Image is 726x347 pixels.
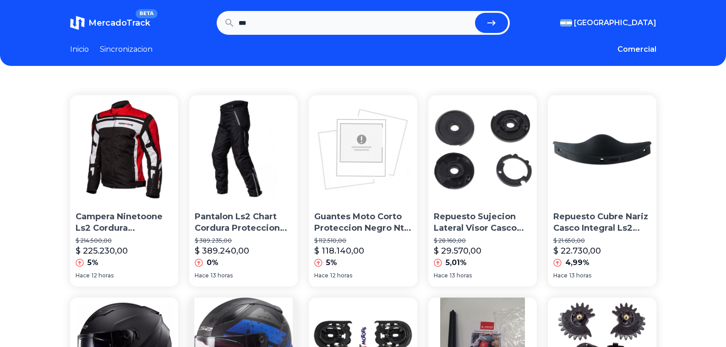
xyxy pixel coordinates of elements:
[434,244,481,257] p: $ 29.570,00
[565,257,590,268] p: 4,99%
[314,211,412,234] p: Guantes Moto Corto Proteccion Negro Nto Armour By Ls2 Cycles
[326,257,337,268] p: 5%
[569,272,591,279] span: 13 horas
[76,211,173,234] p: Campera Ninetoone Ls2 Cordura Protecciones Abrigo Ventilada
[136,9,157,18] span: BETA
[553,244,601,257] p: $ 22.730,00
[195,244,249,257] p: $ 389.240,00
[553,211,651,234] p: Repuesto Cubre Nariz Casco Integral Ls2 320
[330,272,352,279] span: 12 horas
[211,272,233,279] span: 13 horas
[88,18,150,28] span: MercadoTrack
[70,16,150,30] a: MercadoTrackBETA
[195,272,209,279] span: Hace
[309,95,417,204] img: Guantes Moto Corto Proteccion Negro Nto Armour By Ls2 Cycles
[434,211,531,234] p: Repuesto Sujecion Lateral Visor Casco Abierto Ls2 597 Cabrio
[76,244,128,257] p: $ 225.230,00
[70,16,85,30] img: MercadoTrack
[434,237,531,244] p: $ 28.160,00
[560,17,656,28] button: [GEOGRAPHIC_DATA]
[207,257,218,268] p: 0%
[560,19,572,27] img: Argentina
[76,237,173,244] p: $ 214.500,00
[428,95,537,287] a: Repuesto Sujecion Lateral Visor Casco Abierto Ls2 597 CabrioRepuesto Sujecion Lateral Visor Casco...
[428,95,537,204] img: Repuesto Sujecion Lateral Visor Casco Abierto Ls2 597 Cabrio
[553,237,651,244] p: $ 21.650,00
[70,95,179,287] a: Campera Ninetoone Ls2 Cordura Protecciones Abrigo VentiladaCampera Ninetoone Ls2 Cordura Protecci...
[314,244,364,257] p: $ 118.140,00
[195,211,292,234] p: Pantalon Ls2 Chart Cordura Protecciones Térmico Bamp Group
[574,17,656,28] span: [GEOGRAPHIC_DATA]
[100,44,153,55] a: Sincronizacion
[87,257,98,268] p: 5%
[92,272,114,279] span: 12 horas
[548,95,656,204] img: Repuesto Cubre Nariz Casco Integral Ls2 320
[314,237,412,244] p: $ 112.510,00
[553,272,568,279] span: Hace
[548,95,656,287] a: Repuesto Cubre Nariz Casco Integral Ls2 320Repuesto Cubre Nariz Casco Integral Ls2 320$ 21.650,00...
[76,272,90,279] span: Hace
[189,95,298,287] a: Pantalon Ls2 Chart Cordura Protecciones Térmico Bamp GroupPantalon Ls2 Chart Cordura Protecciones...
[446,257,467,268] p: 5,01%
[450,272,472,279] span: 13 horas
[309,95,417,287] a: Guantes Moto Corto Proteccion Negro Nto Armour By Ls2 CyclesGuantes Moto Corto Proteccion Negro N...
[189,95,298,204] img: Pantalon Ls2 Chart Cordura Protecciones Térmico Bamp Group
[314,272,328,279] span: Hace
[434,272,448,279] span: Hace
[70,95,179,204] img: Campera Ninetoone Ls2 Cordura Protecciones Abrigo Ventilada
[195,237,292,244] p: $ 389.235,00
[617,44,656,55] button: Comercial
[70,44,89,55] a: Inicio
